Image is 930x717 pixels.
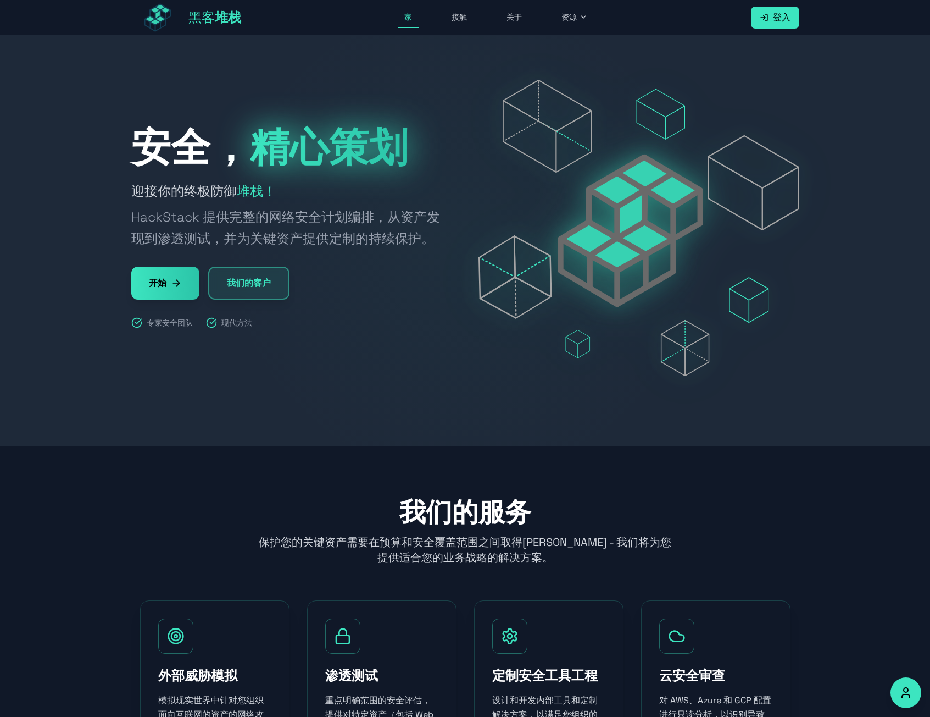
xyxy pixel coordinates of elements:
[188,9,215,26] font: 黑客
[561,12,577,22] font: 资源
[404,12,412,22] font: 家
[237,183,276,200] font: 堆栈！
[221,318,252,328] font: 现代方法
[500,7,528,28] a: 关于
[890,677,921,708] button: 辅助功能选项
[147,318,193,328] font: 专家安全团队
[250,122,408,173] font: 精心策划
[215,9,241,26] font: 堆栈
[227,277,271,289] font: 我们的客户
[445,7,474,28] a: 接触
[659,667,725,684] font: 云安全审查
[492,667,598,684] font: 定制安全工具工程
[773,12,790,23] font: 登入
[259,535,671,565] font: 保护您的关键资产需要在预算和安全覆盖范围之间取得[PERSON_NAME] - 我们将为您提供适合您的业务战略的解决方案。
[208,267,289,300] a: 我们的客户
[325,667,378,684] font: 渗透测试
[131,183,237,200] font: 迎接你的终极防御
[158,667,237,684] font: 外部威胁模拟
[555,7,594,28] button: 资源
[149,277,166,289] font: 开始
[399,495,531,529] font: 我们的服务
[506,12,522,22] font: 关于
[452,12,467,22] font: 接触
[131,122,250,173] font: 安全，
[751,7,799,29] a: 登入
[398,7,419,28] a: 家
[131,208,440,247] font: HackStack 提供完整的网络安全计划编排，从资产发现到渗透测试，并为关键资产提供定制的持续保护。
[131,267,199,300] a: 开始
